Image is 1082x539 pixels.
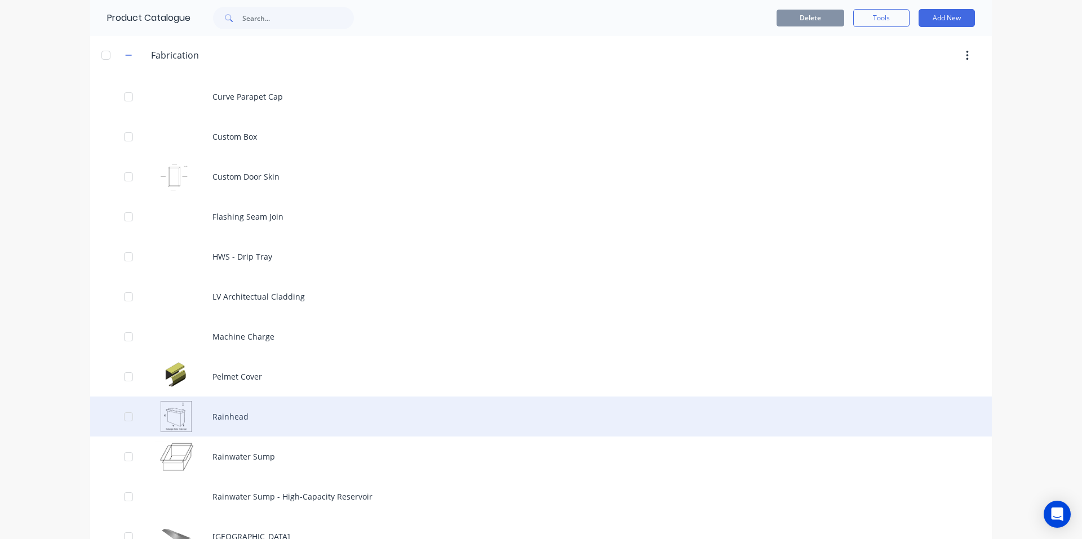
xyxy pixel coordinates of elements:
div: Flashing Seam Join [90,197,992,237]
input: Enter category name [151,48,285,62]
button: Delete [777,10,844,26]
div: Rainwater Sump - High-Capacity Reservoir [90,476,992,516]
div: Rainhead Rainhead [90,397,992,436]
div: HWS - Drip Tray [90,237,992,277]
div: Custom Box [90,117,992,157]
div: Open Intercom Messenger [1044,501,1071,528]
input: Search... [242,7,354,29]
div: Pelmet Cover Pelmet Cover [90,357,992,397]
div: Curve Parapet Cap [90,77,992,117]
div: Custom Door SkinCustom Door Skin [90,157,992,197]
div: LV Architectual Cladding [90,277,992,317]
button: Tools [853,9,910,27]
div: Rainwater SumpRainwater Sump [90,436,992,476]
button: Add New [919,9,975,27]
div: Machine Charge [90,317,992,357]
